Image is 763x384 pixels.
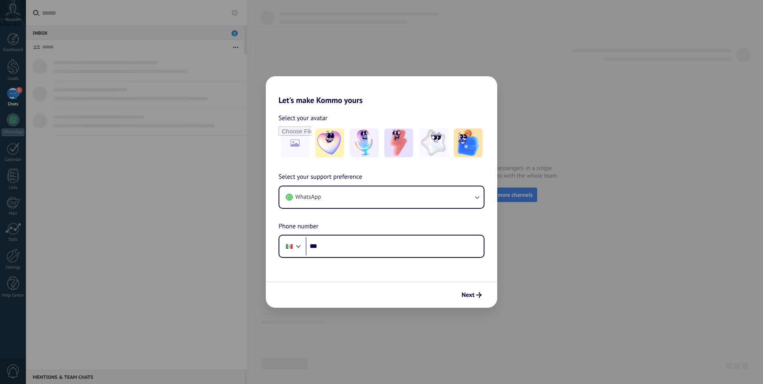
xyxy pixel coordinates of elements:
img: -5.jpeg [454,129,482,157]
span: Select your avatar [279,113,328,123]
div: Mexico: + 52 [282,238,297,255]
span: Phone number [279,222,318,232]
span: WhatsApp [295,193,321,201]
img: -1.jpeg [315,129,344,157]
span: Next [462,292,474,298]
button: WhatsApp [279,186,484,208]
span: Select your support preference [279,172,362,182]
img: -3.jpeg [384,129,413,157]
img: -2.jpeg [350,129,379,157]
h2: Let's make Kommo yours [266,76,497,105]
button: Next [458,288,485,302]
img: -4.jpeg [419,129,448,157]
